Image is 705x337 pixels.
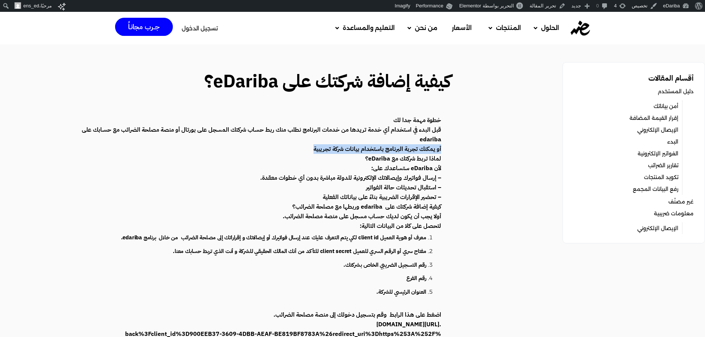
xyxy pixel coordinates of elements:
strong: أولا يجب أن يكون لديك حساب مسجل على منصة مصلحة الضرائب. [283,212,441,221]
strong: – استقبال تحديثات حالة الفواتير [366,183,441,192]
strong: . [439,320,441,329]
strong: – تحضير الإقرارات الضريبية بناءً على بياناتك الفعلية [323,193,441,202]
strong: قبل البدء في استخدام أي خدمة تريدها من خدمات البرنامج نطلب منك ربط حساب شركتك المسجل على بورتال أ... [82,125,441,144]
span: الحلول [541,24,559,33]
span: من نحن [415,24,437,33]
a: أمن بياناتك [654,101,678,111]
a: معلومات ضريبية [654,208,694,219]
strong: اضغط على هذا الرابط وقم بتسجيل دخولك إلى منصة مصلحة الضرائب. [273,310,441,319]
a: من نحن [400,18,443,38]
strong: لماذا تربط شركتك مع eDariba؟ [365,154,441,163]
strong: رقم التسجيل الضريبي الخاص بشركتك. [343,261,426,269]
a: رفع البيانات المجمع [633,184,678,194]
h2: كيفية إضافة شركتك على eDariba؟ [81,68,451,95]
strong: مفتاح سري أو الرقم السري للعميل client secret للتأكد من أنك المالك الحقيقي للشركة و أنت الذي تربط... [173,247,426,255]
strong: لتحصل على كلا من البيانات التالية: [360,222,441,230]
a: الأسعار [443,18,481,38]
span: التعليم والمساعدة [343,24,395,33]
strong: معرف أو هوية العميل client id لكي يتم التعرف عليك عند إرسال فواتيرك أو إيصالاتك و إقراراتك إلى مص... [121,233,426,242]
a: الإيصال الإلكتروني [637,223,678,233]
a: تقارير الضرائب [648,160,678,171]
a: تكويد المنتجات [644,172,678,182]
strong: خطوة مهمة جدا لك [393,116,441,125]
a: جــرب مجانـاً [115,18,173,36]
a: الحلول [526,18,564,38]
a: تسجيل الدخول [182,26,218,31]
a: دليل المستخدم [658,86,694,97]
strong: العنوان الرئيسي للشركة. [376,288,426,296]
a: غير مصنّف [668,196,694,207]
strong: رقم الفرع [406,274,426,282]
strong: [URL][DOMAIN_NAME] [376,320,439,329]
a: الإيصال الإلكتروني [637,125,678,135]
a: إقرار القيمة المضافة [630,113,678,123]
strong: أو يمكنك تجربة البرنامج باستخدام بيانات شركة تجريبية [313,145,441,154]
strong: لأن eDariba ستساعدك على: [371,164,441,173]
a: التعليم والمساعدة [328,18,400,38]
a: الفواتير الإلكترونية [638,148,678,159]
span: جــرب مجانـاً [128,23,160,30]
span: الأسعار [452,24,472,33]
a: المنتجات [481,18,526,38]
img: eDariba [571,21,590,36]
strong: أقسام المقالات [648,73,694,84]
span: التحرير بواسطة Elementor [459,3,514,9]
a: [URL][DOMAIN_NAME] [376,320,439,329]
strong: – إرسال فواتيرك وإيصالاتك الإلكترونية للدولة مباشرة بدون أي خطوات معقدة. [260,173,441,182]
strong: كيفية إضافة شركتك على edariba وربطها مع مصلحة الضرائب؟ [292,202,441,211]
a: البدء [667,137,678,147]
span: المنتجات [496,24,521,33]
